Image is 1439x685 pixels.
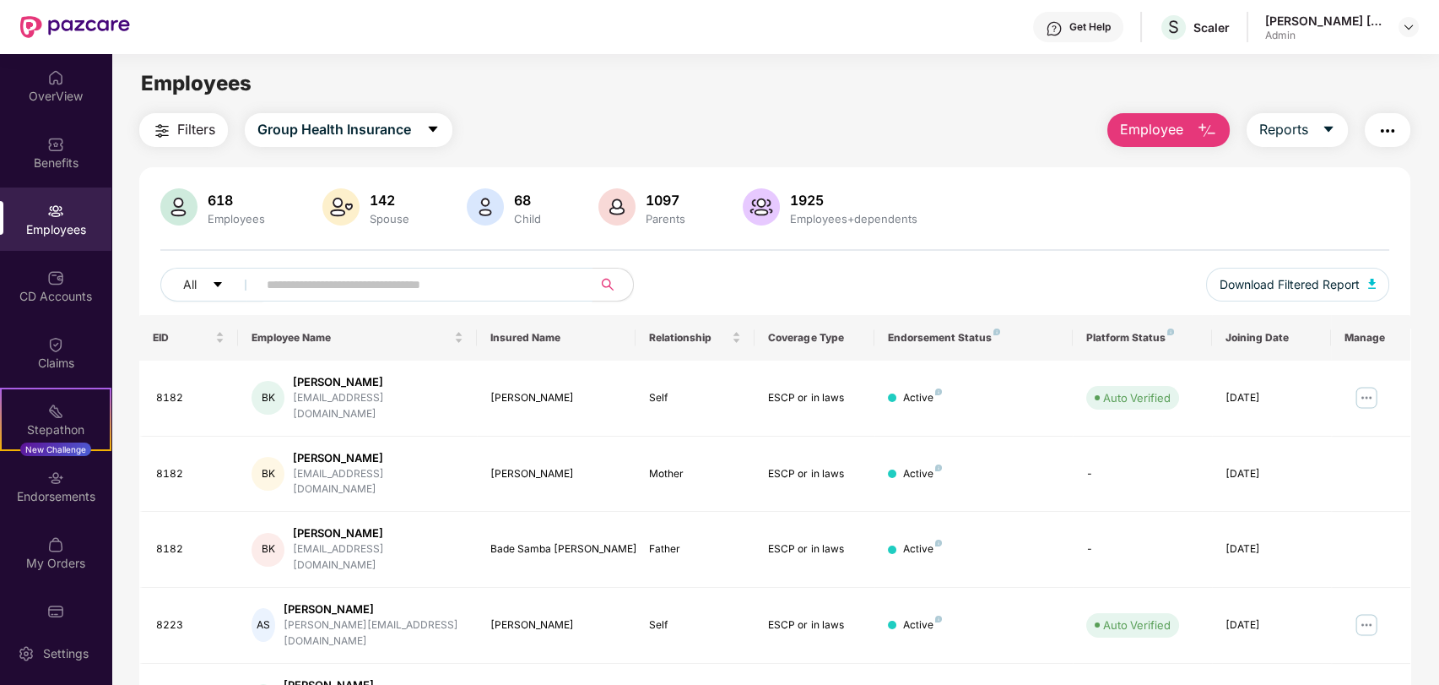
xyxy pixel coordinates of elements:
div: Auto Verified [1103,389,1171,406]
th: Employee Name [238,315,476,361]
div: Stepathon [2,421,110,438]
span: Employee Name [252,331,450,345]
div: New Challenge [20,443,91,456]
img: svg+xml;base64,PHN2ZyBpZD0iSG9tZSIgeG1sbnM9Imh0dHA6Ly93d3cudzMub3JnLzIwMDAvc3ZnIiB3aWR0aD0iMjAiIG... [47,69,64,86]
div: [PERSON_NAME] [284,601,463,617]
th: EID [139,315,239,361]
div: Self [649,617,741,633]
img: svg+xml;base64,PHN2ZyBpZD0iQmVuZWZpdHMiIHhtbG5zPSJodHRwOi8vd3d3LnczLm9yZy8yMDAwL3N2ZyIgd2lkdGg9Ij... [47,136,64,153]
img: svg+xml;base64,PHN2ZyB4bWxucz0iaHR0cDovL3d3dy53My5vcmcvMjAwMC9zdmciIHhtbG5zOnhsaW5rPSJodHRwOi8vd3... [160,188,197,226]
span: Relationship [649,331,728,345]
div: Active [903,541,942,557]
div: Platform Status [1086,331,1198,345]
img: svg+xml;base64,PHN2ZyB4bWxucz0iaHR0cDovL3d3dy53My5vcmcvMjAwMC9zdmciIHdpZHRoPSI4IiBoZWlnaHQ9IjgiIH... [935,616,942,622]
div: [PERSON_NAME] [490,617,622,633]
img: svg+xml;base64,PHN2ZyBpZD0iTXlfT3JkZXJzIiBkYXRhLW5hbWU9Ik15IE9yZGVycyIgeG1sbnM9Imh0dHA6Ly93d3cudz... [47,536,64,553]
th: Manage [1331,315,1410,361]
img: svg+xml;base64,PHN2ZyB4bWxucz0iaHR0cDovL3d3dy53My5vcmcvMjAwMC9zdmciIHdpZHRoPSIyNCIgaGVpZ2h0PSIyNC... [152,121,172,141]
div: Active [903,466,942,482]
span: Employees [141,71,252,95]
button: search [592,268,634,302]
img: svg+xml;base64,PHN2ZyBpZD0iQ0RfQWNjb3VudHMiIGRhdGEtbmFtZT0iQ0QgQWNjb3VudHMiIHhtbG5zPSJodHRwOi8vd3... [47,269,64,286]
img: svg+xml;base64,PHN2ZyB4bWxucz0iaHR0cDovL3d3dy53My5vcmcvMjAwMC9zdmciIHdpZHRoPSI4IiBoZWlnaHQ9IjgiIH... [935,540,942,546]
div: Spouse [366,212,413,226]
div: [PERSON_NAME] [293,525,463,541]
span: Group Health Insurance [257,119,411,140]
img: svg+xml;base64,PHN2ZyB4bWxucz0iaHR0cDovL3d3dy53My5vcmcvMjAwMC9zdmciIHhtbG5zOnhsaW5rPSJodHRwOi8vd3... [467,188,504,226]
button: Employee [1107,113,1230,147]
th: Insured Name [477,315,636,361]
button: Group Health Insurancecaret-down [245,113,452,147]
div: Bade Samba [PERSON_NAME] [490,541,622,557]
button: Filters [139,113,228,147]
img: New Pazcare Logo [20,16,130,38]
img: svg+xml;base64,PHN2ZyB4bWxucz0iaHR0cDovL3d3dy53My5vcmcvMjAwMC9zdmciIHdpZHRoPSIyNCIgaGVpZ2h0PSIyNC... [1377,121,1398,141]
div: [EMAIL_ADDRESS][DOMAIN_NAME] [293,466,463,498]
span: Download Filtered Report [1220,275,1360,294]
th: Coverage Type [755,315,874,361]
th: Joining Date [1212,315,1331,361]
button: Allcaret-down [160,268,263,302]
div: Child [511,212,544,226]
div: [DATE] [1225,617,1317,633]
div: [EMAIL_ADDRESS][DOMAIN_NAME] [293,541,463,574]
div: Parents [642,212,689,226]
div: 142 [366,192,413,209]
div: Active [903,617,942,633]
div: [DATE] [1225,466,1317,482]
div: [PERSON_NAME] [293,450,463,466]
div: Settings [38,645,94,662]
div: 8182 [156,466,225,482]
div: [PERSON_NAME] [490,390,622,406]
div: 1925 [787,192,921,209]
div: Mother [649,466,741,482]
div: 8223 [156,617,225,633]
img: svg+xml;base64,PHN2ZyB4bWxucz0iaHR0cDovL3d3dy53My5vcmcvMjAwMC9zdmciIHhtbG5zOnhsaW5rPSJodHRwOi8vd3... [598,188,636,226]
div: Scaler [1193,19,1230,35]
img: svg+xml;base64,PHN2ZyBpZD0iSGVscC0zMngzMiIgeG1sbnM9Imh0dHA6Ly93d3cudzMub3JnLzIwMDAvc3ZnIiB3aWR0aD... [1046,20,1063,37]
img: svg+xml;base64,PHN2ZyB4bWxucz0iaHR0cDovL3d3dy53My5vcmcvMjAwMC9zdmciIHdpZHRoPSI4IiBoZWlnaHQ9IjgiIH... [935,465,942,471]
span: EID [153,331,213,345]
img: manageButton [1353,612,1380,639]
div: [PERSON_NAME][EMAIL_ADDRESS][DOMAIN_NAME] [284,617,463,650]
th: Relationship [636,315,755,361]
div: BK [252,457,284,491]
div: Self [649,390,741,406]
div: 8182 [156,541,225,557]
img: svg+xml;base64,PHN2ZyB4bWxucz0iaHR0cDovL3d3dy53My5vcmcvMjAwMC9zdmciIHdpZHRoPSI4IiBoZWlnaHQ9IjgiIH... [935,389,942,395]
div: BK [252,533,284,567]
span: All [183,275,197,294]
div: Father [649,541,741,557]
td: - [1073,512,1212,588]
img: svg+xml;base64,PHN2ZyBpZD0iUGF6Y2FyZCIgeG1sbnM9Imh0dHA6Ly93d3cudzMub3JnLzIwMDAvc3ZnIiB3aWR0aD0iMj... [47,603,64,620]
div: 68 [511,192,544,209]
div: ESCP or in laws [768,617,860,633]
span: Employee [1120,119,1183,140]
div: Employees+dependents [787,212,921,226]
div: 618 [204,192,268,209]
span: Reports [1259,119,1308,140]
div: [PERSON_NAME] [293,374,463,390]
img: svg+xml;base64,PHN2ZyB4bWxucz0iaHR0cDovL3d3dy53My5vcmcvMjAwMC9zdmciIHhtbG5zOnhsaW5rPSJodHRwOi8vd3... [1197,121,1217,141]
img: svg+xml;base64,PHN2ZyB4bWxucz0iaHR0cDovL3d3dy53My5vcmcvMjAwMC9zdmciIHhtbG5zOnhsaW5rPSJodHRwOi8vd3... [1368,279,1377,289]
div: [DATE] [1225,541,1317,557]
div: [EMAIL_ADDRESS][DOMAIN_NAME] [293,390,463,422]
span: search [592,278,625,291]
img: svg+xml;base64,PHN2ZyB4bWxucz0iaHR0cDovL3d3dy53My5vcmcvMjAwMC9zdmciIHdpZHRoPSI4IiBoZWlnaHQ9IjgiIH... [993,329,1000,335]
img: svg+xml;base64,PHN2ZyBpZD0iRW1wbG95ZWVzIiB4bWxucz0iaHR0cDovL3d3dy53My5vcmcvMjAwMC9zdmciIHdpZHRoPS... [47,203,64,220]
img: svg+xml;base64,PHN2ZyB4bWxucz0iaHR0cDovL3d3dy53My5vcmcvMjAwMC9zdmciIHdpZHRoPSIyMSIgaGVpZ2h0PSIyMC... [47,403,64,420]
div: [PERSON_NAME] [PERSON_NAME] [1265,13,1383,29]
div: Employees [204,212,268,226]
div: BK [252,381,284,415]
div: ESCP or in laws [768,541,860,557]
img: svg+xml;base64,PHN2ZyB4bWxucz0iaHR0cDovL3d3dy53My5vcmcvMjAwMC9zdmciIHhtbG5zOnhsaW5rPSJodHRwOi8vd3... [322,188,360,226]
img: svg+xml;base64,PHN2ZyBpZD0iRW5kb3JzZW1lbnRzIiB4bWxucz0iaHR0cDovL3d3dy53My5vcmcvMjAwMC9zdmciIHdpZH... [47,470,64,487]
span: Filters [177,119,215,140]
div: ESCP or in laws [768,390,860,406]
span: S [1168,17,1179,37]
div: Admin [1265,29,1383,42]
img: manageButton [1353,384,1380,411]
div: 1097 [642,192,689,209]
div: Active [903,390,942,406]
img: svg+xml;base64,PHN2ZyBpZD0iRHJvcGRvd24tMzJ4MzIiIHhtbG5zPSJodHRwOi8vd3d3LnczLm9yZy8yMDAwL3N2ZyIgd2... [1402,20,1415,34]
